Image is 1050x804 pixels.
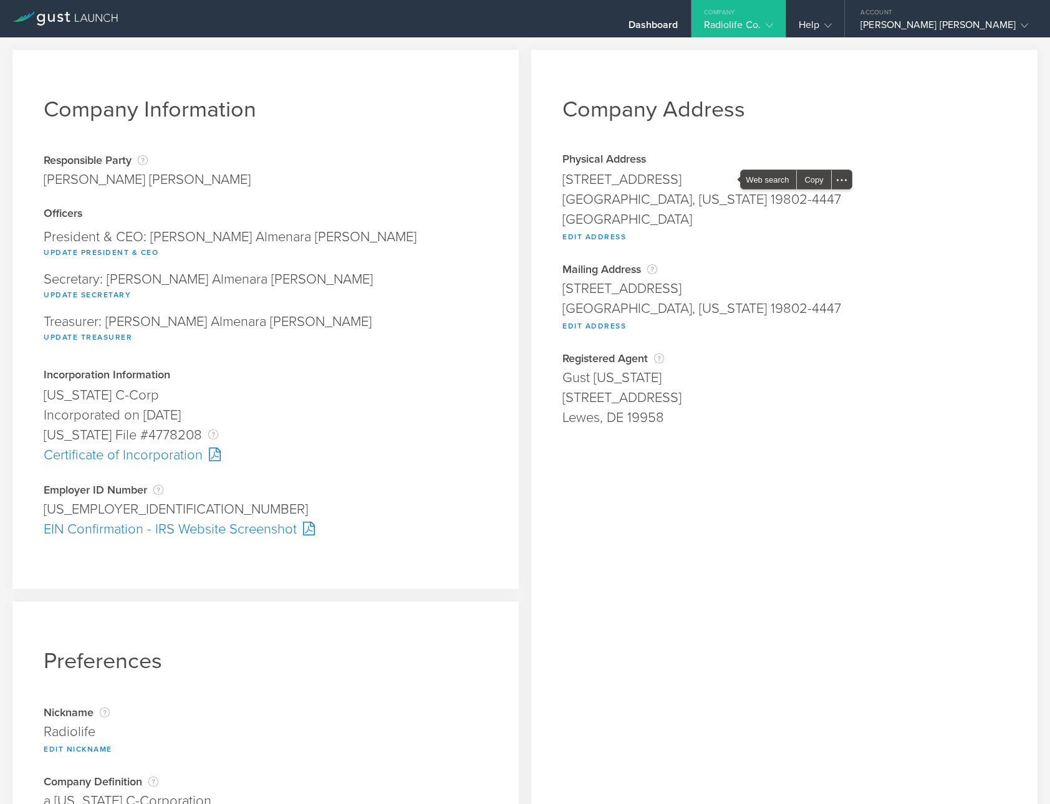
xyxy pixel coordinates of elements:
div: [STREET_ADDRESS] [562,279,1006,299]
div: Registered Agent [562,352,1006,365]
div: [US_EMPLOYER_IDENTIFICATION_NUMBER] [44,499,488,519]
div: [GEOGRAPHIC_DATA], [US_STATE] 19802-4447 [562,189,1006,209]
div: [STREET_ADDRESS] [562,388,1006,408]
div: [US_STATE] C-Corp [44,385,488,405]
iframe: Chat Widget [988,744,1050,804]
div: [GEOGRAPHIC_DATA] [562,209,1006,229]
div: Mailing Address [562,263,1006,275]
h1: Preferences [44,648,488,674]
div: Secretary: [PERSON_NAME] Almenara [PERSON_NAME] [44,266,488,309]
div: Radiolife [44,722,488,742]
div: Copy [797,170,831,189]
div: [GEOGRAPHIC_DATA], [US_STATE] 19802-4447 [562,299,1006,318]
div: [PERSON_NAME] [PERSON_NAME] [44,170,251,189]
div: Radiolife Co. [704,19,773,37]
button: Update Secretary [44,287,131,302]
div: Incorporation Information [44,370,488,382]
div: Officers [44,208,488,221]
div: Certificate of Incorporation [44,445,488,465]
button: Edit Nickname [44,742,112,757]
div: Employer ID Number [44,484,488,496]
div: Physical Address [562,154,1006,166]
div: [STREET_ADDRESS] [562,170,1006,189]
button: Edit Address [562,318,626,333]
div: Gust [US_STATE] [562,368,1006,388]
div: Treasurer: [PERSON_NAME] Almenara [PERSON_NAME] [44,309,488,351]
div: Responsible Party [44,154,251,166]
div: Company Definition [44,775,488,788]
div: [US_STATE] File #4778208 [44,425,488,445]
div: EIN Confirmation - IRS Website Screenshot [44,519,488,539]
div: Incorporated on [DATE] [44,405,488,425]
button: Edit Address [562,229,626,244]
div: [PERSON_NAME] [PERSON_NAME] [860,19,1028,37]
h1: Company Information [44,96,488,123]
span: Web search [741,170,796,189]
button: Update Treasurer [44,330,132,345]
button: Update President & CEO [44,245,158,260]
div: Help [799,19,832,37]
div: President & CEO: [PERSON_NAME] Almenara [PERSON_NAME] [44,224,488,266]
h1: Company Address [562,96,1006,123]
div: Dashboard [629,19,678,37]
div: Lewes, DE 19958 [562,408,1006,428]
div: Nickname [44,706,488,719]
